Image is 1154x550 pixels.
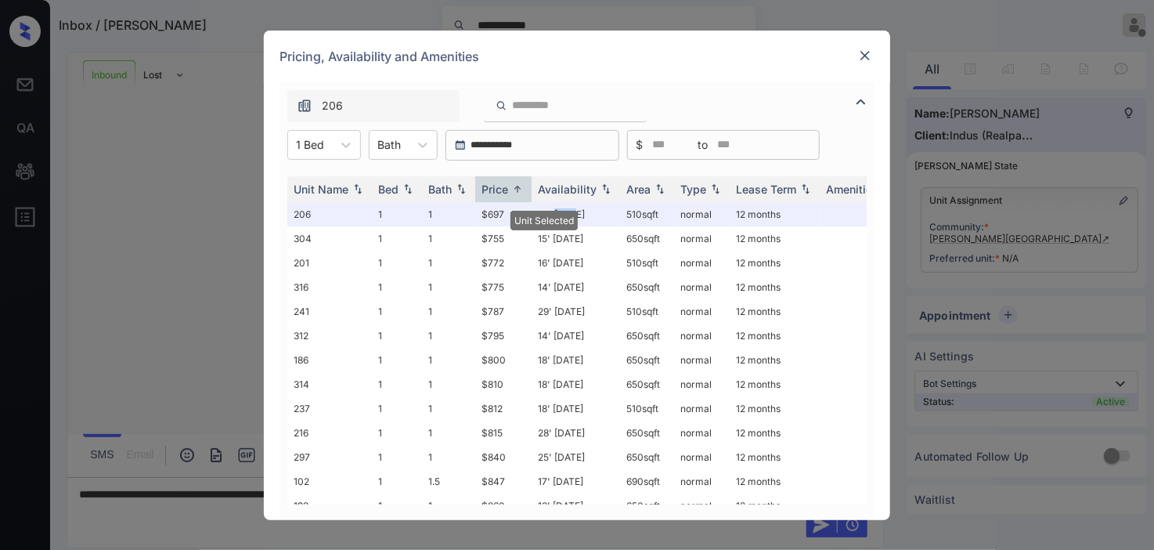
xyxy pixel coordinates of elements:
div: Price [481,183,508,196]
td: 650 sqft [620,348,674,372]
td: normal [674,299,730,324]
td: 316 [287,275,372,299]
td: $800 [475,348,532,372]
img: sorting [350,183,366,194]
td: 510 sqft [620,251,674,275]
td: 237 [287,396,372,421]
td: 1 [372,299,422,324]
td: normal [674,348,730,372]
td: 13' [DATE] [532,494,620,518]
td: $847 [475,469,532,494]
td: 1 [372,251,422,275]
td: 12 months [730,421,820,445]
td: 206 [287,202,372,226]
td: 1 [422,202,475,226]
td: 1 [372,226,422,251]
div: Unit Name [294,183,348,196]
td: normal [674,469,730,494]
td: 1 [372,202,422,226]
td: 1 [422,348,475,372]
img: sorting [400,183,416,194]
td: $787 [475,299,532,324]
td: 1 [372,372,422,396]
td: 216 [287,421,372,445]
div: Bed [378,183,398,196]
td: 650 sqft [620,324,674,348]
span: $ [636,136,643,154]
td: 510 sqft [620,299,674,324]
td: 15' [DATE] [532,226,620,251]
img: sorting [652,183,668,194]
td: 1 [372,348,422,372]
td: 297 [287,445,372,469]
div: Area [626,183,651,196]
td: $810 [475,372,532,396]
img: sorting [598,183,614,194]
td: 1 [372,421,422,445]
td: 1 [372,469,422,494]
td: $755 [475,226,532,251]
td: 1 [372,324,422,348]
td: normal [674,251,730,275]
td: 186 [287,348,372,372]
td: 102 [287,469,372,494]
span: to [698,136,708,154]
img: icon-zuma [297,98,312,114]
td: 18' [DATE] [532,396,620,421]
td: 510 sqft [620,202,674,226]
img: close [857,48,873,63]
td: 1 [422,445,475,469]
td: 1 [422,299,475,324]
img: icon-zuma [496,99,507,113]
td: 28' [DATE] [532,421,620,445]
td: normal [674,372,730,396]
td: 650 sqft [620,445,674,469]
td: 312 [287,324,372,348]
td: 16' [DATE] [532,251,620,275]
td: 1 [422,251,475,275]
td: 14' [DATE] [532,275,620,299]
td: $697 [475,202,532,226]
div: Lease Term [736,183,796,196]
td: $860 [475,494,532,518]
td: 18' [DATE] [532,372,620,396]
span: 206 [322,97,343,114]
td: 12 months [730,469,820,494]
td: 304 [287,226,372,251]
td: 650 sqft [620,421,674,445]
td: 14' [DATE] [532,324,620,348]
div: Amenities [826,183,878,196]
td: 1.5 [422,469,475,494]
td: 12 months [730,324,820,348]
td: $772 [475,251,532,275]
td: 1 [372,445,422,469]
td: 1 [372,494,422,518]
td: 650 sqft [620,226,674,251]
div: Availability [538,183,597,196]
td: 1 [422,226,475,251]
td: normal [674,396,730,421]
td: 12 months [730,445,820,469]
td: normal [674,202,730,226]
td: 510 sqft [620,396,674,421]
img: icon-zuma [852,92,871,111]
div: Pricing, Availability and Amenities [264,31,890,82]
img: sorting [708,183,723,194]
td: 12 months [730,226,820,251]
td: 650 sqft [620,494,674,518]
td: 1 [372,396,422,421]
td: normal [674,226,730,251]
td: 12 months [730,372,820,396]
td: 29' [DATE] [532,299,620,324]
td: 12 months [730,202,820,226]
td: 28' [DATE] [532,202,620,226]
td: 12 months [730,348,820,372]
td: 1 [422,275,475,299]
td: 193 [287,494,372,518]
div: Bath [428,183,452,196]
td: 650 sqft [620,275,674,299]
td: normal [674,494,730,518]
td: $815 [475,421,532,445]
td: 25' [DATE] [532,445,620,469]
td: 12 months [730,299,820,324]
